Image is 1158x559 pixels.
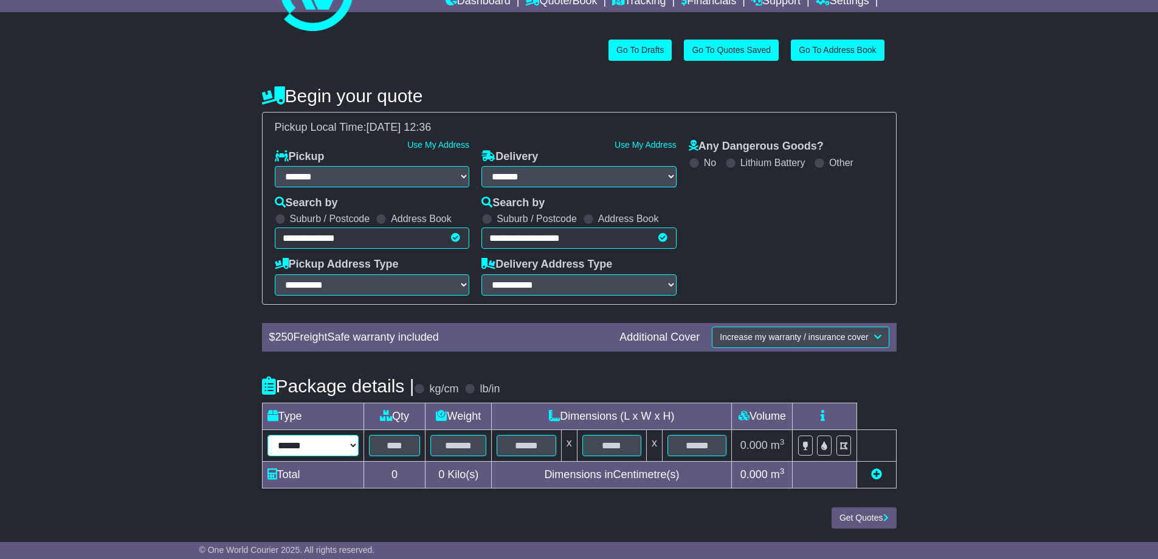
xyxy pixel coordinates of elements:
label: Address Book [391,213,452,224]
label: Delivery Address Type [481,258,612,271]
td: Qty [364,403,426,429]
span: 0.000 [740,439,768,451]
a: Use My Address [407,140,469,150]
label: Pickup [275,150,325,164]
label: Search by [481,196,545,210]
label: Lithium Battery [740,157,805,168]
label: No [704,157,716,168]
span: m [771,468,785,481]
td: x [647,429,663,461]
span: [DATE] 12:36 [367,121,432,133]
a: Go To Drafts [608,40,672,61]
td: Dimensions in Centimetre(s) [492,461,732,488]
label: Suburb / Postcode [290,213,370,224]
label: Any Dangerous Goods? [689,140,824,153]
label: Pickup Address Type [275,258,399,271]
sup: 3 [780,467,785,476]
span: 250 [275,331,294,343]
button: Get Quotes [832,507,897,529]
label: kg/cm [429,383,458,396]
label: Search by [275,196,338,210]
span: © One World Courier 2025. All rights reserved. [199,545,375,555]
td: Kilo(s) [426,461,492,488]
td: Dimensions (L x W x H) [492,403,732,429]
td: Total [262,461,364,488]
div: Additional Cover [613,331,706,344]
div: $ FreightSafe warranty included [263,331,614,344]
a: Add new item [871,468,882,481]
label: Suburb / Postcode [497,213,577,224]
a: Go To Address Book [791,40,884,61]
label: lb/in [480,383,500,396]
td: 0 [364,461,426,488]
span: 0 [438,468,444,481]
span: Increase my warranty / insurance cover [720,332,868,342]
a: Go To Quotes Saved [684,40,779,61]
sup: 3 [780,437,785,446]
div: Pickup Local Time: [269,121,890,134]
td: Volume [732,403,793,429]
td: Weight [426,403,492,429]
label: Address Book [598,213,659,224]
h4: Begin your quote [262,86,897,106]
label: Other [829,157,853,168]
span: m [771,439,785,451]
button: Increase my warranty / insurance cover [712,327,889,348]
label: Delivery [481,150,538,164]
td: Type [262,403,364,429]
span: 0.000 [740,468,768,481]
h4: Package details | [262,376,415,396]
td: x [561,429,577,461]
a: Use My Address [615,140,677,150]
